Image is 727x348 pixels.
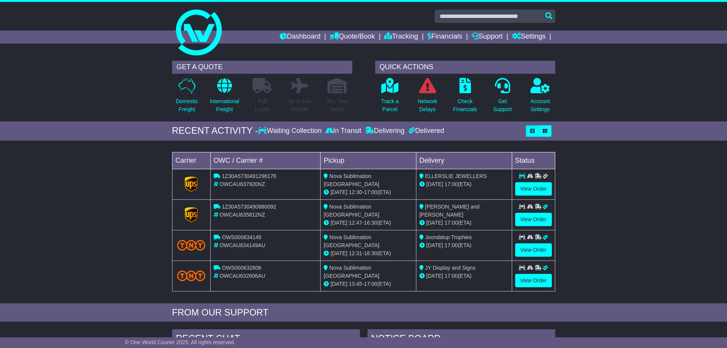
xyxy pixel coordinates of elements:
[530,97,550,113] p: Account Settings
[324,234,379,248] span: Nova Sublimation [GEOGRAPHIC_DATA]
[219,212,265,218] span: OWCAU635812NZ
[210,78,240,118] a: InternationalFreight
[324,280,413,288] div: - (ETA)
[445,181,458,187] span: 17:00
[453,78,477,118] a: CheckFinancials
[324,127,363,135] div: In Transit
[330,189,347,195] span: [DATE]
[364,250,377,256] span: 16:30
[330,31,375,44] a: Quote/Book
[445,273,458,279] span: 17:00
[172,307,555,318] div: FROM OUR SUPPORT
[406,127,444,135] div: Delivered
[324,188,413,196] div: - (ETA)
[381,97,399,113] p: Track a Parcel
[321,152,416,169] td: Pickup
[425,265,476,271] span: JY Display and Signs
[258,127,323,135] div: Waiting Collection
[349,281,362,287] span: 13:45
[426,242,443,248] span: [DATE]
[177,270,206,281] img: TNT_Domestic.png
[349,189,362,195] span: 12:30
[175,78,198,118] a: DomesticFreight
[512,152,555,169] td: Status
[375,61,555,74] div: QUICK ACTIONS
[219,273,265,279] span: OWCAU632606AU
[384,31,418,44] a: Tracking
[515,274,552,287] a: View Order
[425,234,472,240] span: Joondalup Trophies
[419,272,509,280] div: (ETA)
[426,181,443,187] span: [DATE]
[176,97,198,113] p: Domestic Freight
[515,182,552,196] a: View Order
[210,152,321,169] td: OWC / Carrier #
[425,173,487,179] span: ELLERSLIE JEWELLERS
[419,180,509,188] div: (ETA)
[493,78,512,118] a: GetSupport
[364,189,377,195] span: 17:00
[417,78,437,118] a: NetworkDelays
[493,97,512,113] p: Get Support
[219,242,265,248] span: OWCAU634149AU
[419,204,479,218] span: [PERSON_NAME] and [PERSON_NAME]
[222,265,261,271] span: OWS000632606
[419,241,509,249] div: (ETA)
[515,243,552,257] a: View Order
[453,97,477,113] p: Check Financials
[330,281,347,287] span: [DATE]
[445,242,458,248] span: 17:00
[324,204,379,218] span: Nova Sublimation [GEOGRAPHIC_DATA]
[427,31,462,44] a: Financials
[172,125,258,136] div: RECENT ACTIVITY -
[426,273,443,279] span: [DATE]
[219,181,265,187] span: OWCAU637920NZ
[381,78,399,118] a: Track aParcel
[324,173,379,187] span: Nova Sublimation [GEOGRAPHIC_DATA]
[172,61,352,74] div: GET A QUOTE
[363,127,406,135] div: Delivering
[349,220,362,226] span: 12:47
[515,213,552,226] a: View Order
[418,97,437,113] p: Network Delays
[222,204,276,210] span: 1Z30A5730490880092
[185,207,198,222] img: GetCarrierServiceLogo
[330,220,347,226] span: [DATE]
[185,176,198,192] img: GetCarrierServiceLogo
[222,234,261,240] span: OWS000634149
[210,97,239,113] p: International Freight
[426,220,443,226] span: [DATE]
[364,220,377,226] span: 16:30
[419,219,509,227] div: (ETA)
[324,265,379,279] span: Nova Sublimation [GEOGRAPHIC_DATA]
[253,97,272,113] p: Full Loads
[172,152,210,169] td: Carrier
[324,249,413,257] div: - (ETA)
[349,250,362,256] span: 12:31
[512,31,546,44] a: Settings
[364,281,377,287] span: 17:00
[530,78,550,118] a: AccountSettings
[472,31,503,44] a: Support
[222,173,276,179] span: 1Z30A5730491296178
[125,339,235,345] span: © One World Courier 2025. All rights reserved.
[280,31,321,44] a: Dashboard
[324,219,413,227] div: - (ETA)
[289,97,311,113] p: Air & Sea Freight
[327,97,348,113] p: Air / Sea Depot
[445,220,458,226] span: 17:00
[330,250,347,256] span: [DATE]
[177,240,206,250] img: TNT_Domestic.png
[416,152,512,169] td: Delivery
